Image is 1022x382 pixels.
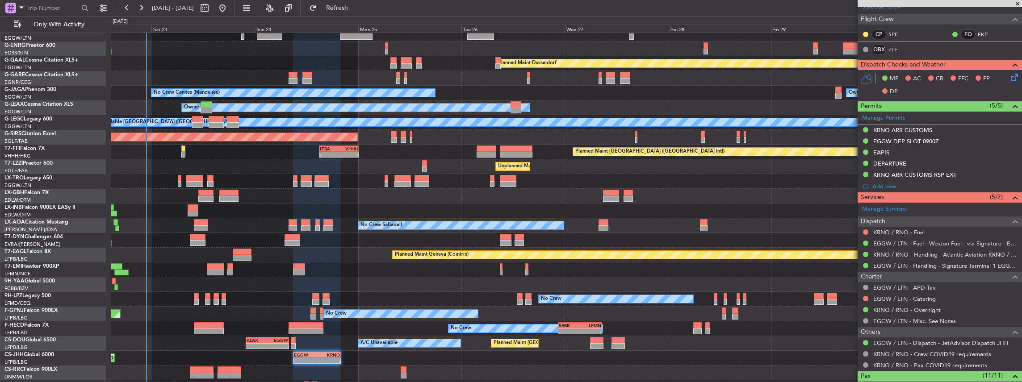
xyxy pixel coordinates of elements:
div: Planned Maint [GEOGRAPHIC_DATA] ([GEOGRAPHIC_DATA] Intl) [575,145,725,158]
span: Dispatch [861,216,885,227]
a: ZLE [888,46,909,54]
span: G-LEAX [4,102,24,107]
div: KRNO ARR CUSTOMS RSP EXT [873,171,956,179]
span: CR [936,75,943,83]
a: Manage Services [862,205,907,214]
div: No Crew [541,292,561,306]
div: Planned Maint Geneva (Cointrin) [395,248,469,262]
a: EGLF/FAB [4,138,28,145]
a: KRNO / RNO - Overnight [873,306,941,314]
span: CS-JHH [4,352,24,357]
a: [PERSON_NAME]/QSA [4,226,57,233]
a: LFPB/LBG [4,344,28,351]
span: G-ENRG [4,43,25,48]
a: F-HECDFalcon 7X [4,323,49,328]
span: Dispatch Checks and Weather [861,60,946,70]
a: G-JAGAPhenom 300 [4,87,56,92]
div: EGGW [294,352,317,357]
div: - [559,329,580,334]
button: Only With Activity [10,17,97,32]
div: Wed 27 [565,25,668,33]
div: - [317,358,340,364]
span: (5/5) [990,101,1003,110]
span: F-GPNJ [4,308,24,313]
a: Schedule Crew [862,3,901,12]
a: G-LEGCLegacy 600 [4,116,52,122]
span: T7-EMI [4,264,22,269]
a: LX-AOACitation Mustang [4,220,68,225]
span: Charter [861,272,882,282]
span: G-SIRS [4,131,21,137]
div: Mon 25 [358,25,461,33]
div: EGGW [268,337,288,343]
span: (5/7) [990,192,1003,202]
div: OBX [871,45,886,54]
span: FP [983,75,990,83]
div: CP [871,29,886,39]
span: LX-INB [4,205,22,210]
span: 9H-YAA [4,278,25,284]
span: G-GARE [4,72,25,78]
span: CS-RRC [4,367,24,372]
span: G-JAGA [4,87,25,92]
a: EGNR/CEG [4,79,31,86]
a: EVRA/[PERSON_NAME] [4,241,60,248]
span: T7-FFI [4,146,20,151]
span: T7-DYN [4,234,25,240]
a: CS-JHHGlobal 6000 [4,352,54,357]
a: EGGW / LTN - Catering [873,295,936,303]
div: Owner [184,101,199,114]
div: Unplanned Maint [GEOGRAPHIC_DATA] ([GEOGRAPHIC_DATA]) [498,160,645,173]
a: G-ENRGPraetor 600 [4,43,55,48]
span: Permits [861,101,882,112]
div: Planned Maint [GEOGRAPHIC_DATA] ([GEOGRAPHIC_DATA]) [494,336,634,350]
span: G-LEGC [4,116,24,122]
a: KRNO / RNO - Pax COVID19 requirements [873,361,987,369]
a: T7-FFIFalcon 7X [4,146,45,151]
div: Tue 26 [461,25,565,33]
span: AC [913,75,921,83]
span: LX-AOA [4,220,25,225]
a: G-LEAXCessna Citation XLS [4,102,73,107]
div: - [339,152,357,158]
span: T7-LZZI [4,161,23,166]
span: CS-DOU [4,337,25,343]
a: FCBB/BZV [4,285,28,292]
div: - [268,344,288,349]
div: LTBA [320,146,339,151]
a: EGGW / LTN - Misc. See Notes [873,317,956,325]
a: F-GPNJFalcon 900EX [4,308,58,313]
a: EGGW/LTN [4,35,31,42]
a: EGGW/LTN [4,182,31,189]
a: EGGW/LTN [4,108,31,115]
a: EGGW / LTN - Fuel - Weston Fuel - via Signature - EGGW/LTN [873,240,1018,247]
div: No Crew [326,307,347,320]
div: Thu 28 [668,25,771,33]
a: EGGW / LTN - Dispatch - JetAdvisor Dispatch JHH [873,339,1009,347]
div: Sat 23 [151,25,255,33]
span: (11/11) [983,371,1003,380]
a: CS-DOUGlobal 6500 [4,337,56,343]
div: KLAX [247,337,267,343]
div: DEPARTURE [873,160,906,167]
div: No Crew Sabadell [360,219,402,232]
a: KRNO / RNO - Handling - Atlantic Aviation KRNO / RNO [873,251,1018,258]
div: LFMN [580,323,601,328]
div: VHHH [339,146,357,151]
a: CS-RRCFalcon 900LX [4,367,57,372]
a: EGLF/FAB [4,167,28,174]
a: FKP [978,30,998,38]
a: EGGW/LTN [4,123,31,130]
div: - [294,358,317,364]
span: Flight Crew [861,14,894,25]
div: - [320,152,339,158]
span: F-HECD [4,323,24,328]
div: SBBR [559,323,580,328]
div: EAPIS [873,149,889,156]
span: MF [890,75,898,83]
a: T7-EMIHawker 900XP [4,264,59,269]
a: EGGW/LTN [4,94,31,100]
div: Fri 29 [771,25,875,33]
div: - [247,344,267,349]
a: EGGW / LTN - APD Tax [873,284,936,291]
